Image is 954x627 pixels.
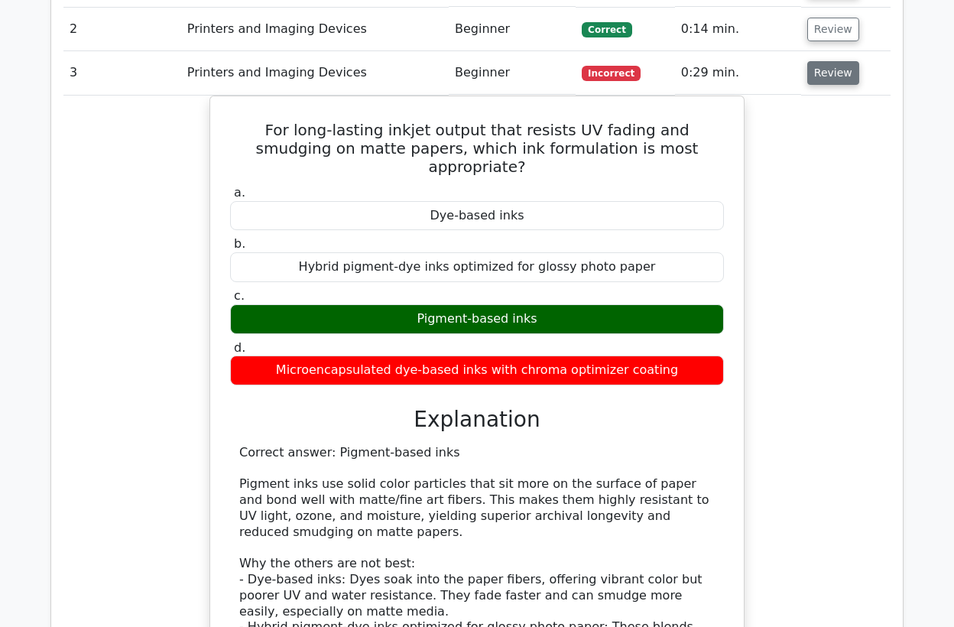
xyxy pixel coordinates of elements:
[230,252,724,282] div: Hybrid pigment-dye inks optimized for glossy photo paper
[63,51,181,95] td: 3
[63,8,181,51] td: 2
[449,8,576,51] td: Beginner
[239,407,715,433] h3: Explanation
[181,51,449,95] td: Printers and Imaging Devices
[675,8,801,51] td: 0:14 min.
[675,51,801,95] td: 0:29 min.
[230,356,724,385] div: Microencapsulated dye-based inks with chroma optimizer coating
[230,304,724,334] div: Pigment-based inks
[449,51,576,95] td: Beginner
[230,201,724,231] div: Dye-based inks
[181,8,449,51] td: Printers and Imaging Devices
[234,185,245,200] span: a.
[807,61,859,85] button: Review
[234,288,245,303] span: c.
[229,121,725,176] h5: For long-lasting inkjet output that resists UV fading and smudging on matte papers, which ink for...
[582,66,641,81] span: Incorrect
[234,236,245,251] span: b.
[234,340,245,355] span: d.
[807,18,859,41] button: Review
[582,22,631,37] span: Correct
